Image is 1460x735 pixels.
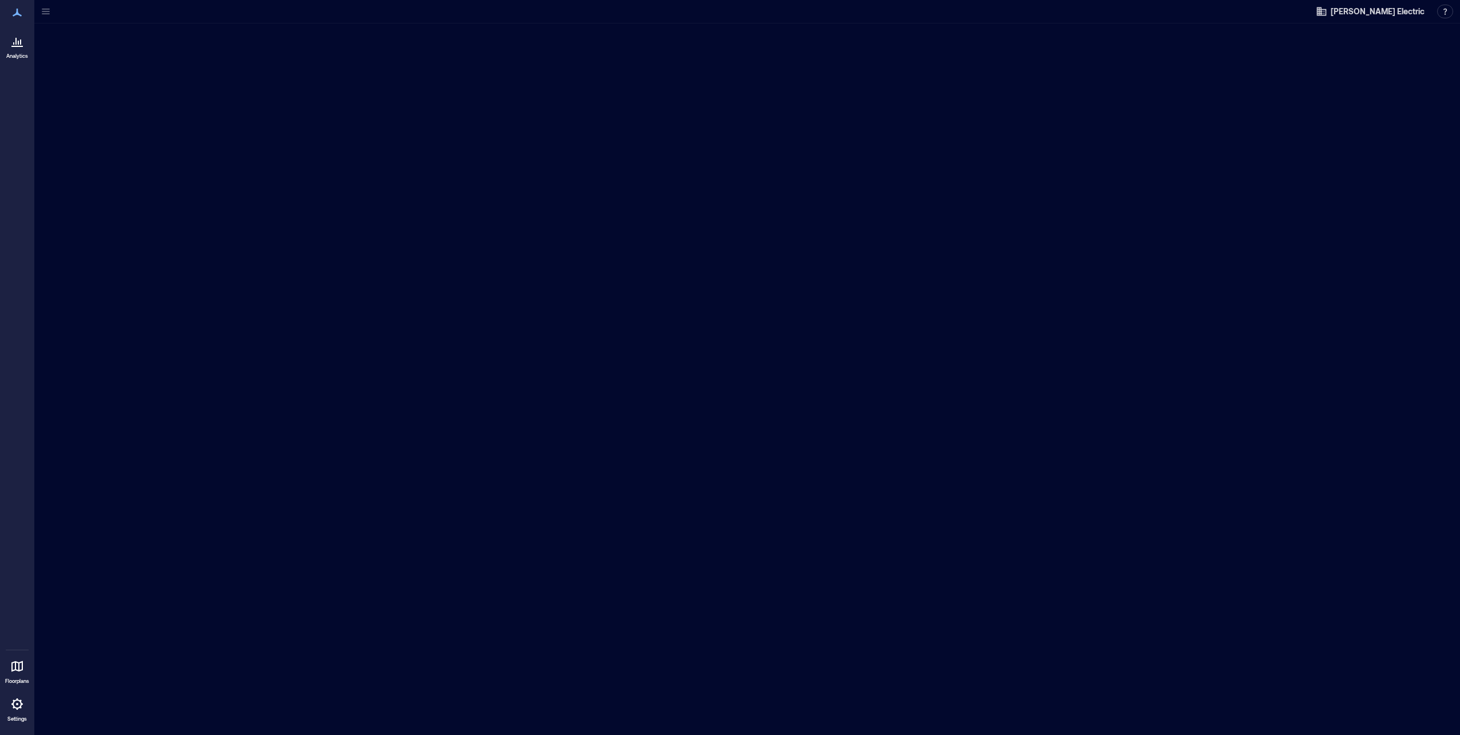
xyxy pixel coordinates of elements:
[1331,6,1425,17] span: [PERSON_NAME] Electric
[5,678,29,685] p: Floorplans
[7,716,27,722] p: Settings
[2,653,33,688] a: Floorplans
[6,53,28,60] p: Analytics
[3,690,31,726] a: Settings
[1312,2,1428,21] button: [PERSON_NAME] Electric
[3,27,31,63] a: Analytics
